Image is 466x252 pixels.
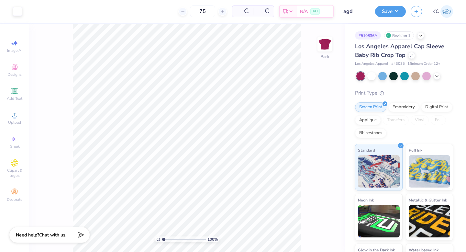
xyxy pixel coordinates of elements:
[190,6,215,17] input: – –
[10,144,20,149] span: Greek
[312,9,318,14] span: FREE
[338,5,370,18] input: Untitled Design
[409,205,450,237] img: Metallic & Glitter Ink
[408,61,440,67] span: Minimum Order: 12 +
[431,115,446,125] div: Foil
[355,89,453,97] div: Print Type
[358,147,375,154] span: Standard
[388,102,419,112] div: Embroidery
[7,72,22,77] span: Designs
[355,31,381,40] div: # 510836A
[318,38,331,51] img: Back
[355,128,386,138] div: Rhinestones
[3,168,26,178] span: Clipart & logos
[358,205,400,237] img: Neon Ink
[421,102,452,112] div: Digital Print
[207,236,218,242] span: 100 %
[375,6,406,17] button: Save
[355,61,388,67] span: Los Angeles Apparel
[409,155,450,188] img: Puff Ink
[432,5,453,18] a: KC
[321,54,329,60] div: Back
[355,102,386,112] div: Screen Print
[411,115,429,125] div: Vinyl
[16,232,39,238] strong: Need help?
[358,197,374,203] span: Neon Ink
[432,8,439,15] span: KC
[391,61,405,67] span: # 43035
[383,115,409,125] div: Transfers
[355,42,444,59] span: Los Angeles Apparel Cap Sleeve Baby Rib Crop Top
[384,31,414,40] div: Revision 1
[8,120,21,125] span: Upload
[409,147,422,154] span: Puff Ink
[7,48,22,53] span: Image AI
[355,115,381,125] div: Applique
[409,197,447,203] span: Metallic & Glitter Ink
[7,96,22,101] span: Add Text
[300,8,308,15] span: N/A
[7,197,22,202] span: Decorate
[39,232,66,238] span: Chat with us.
[358,155,400,188] img: Standard
[440,5,453,18] img: Kaitlyn Carruth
